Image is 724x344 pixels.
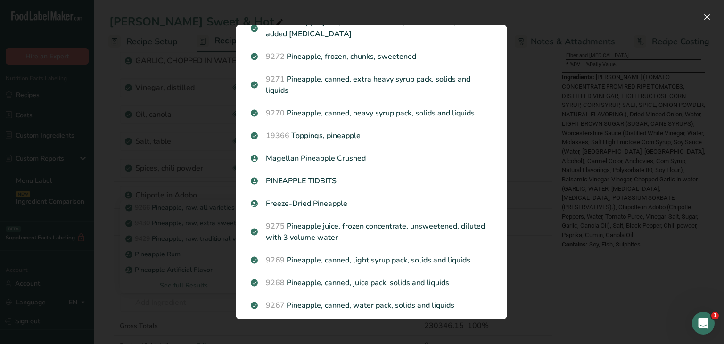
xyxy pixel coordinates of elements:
span: 19366 [266,131,289,141]
p: PINEAPPLE TIDBITS [251,175,492,187]
iframe: Intercom live chat [692,312,715,335]
p: Toppings, pineapple [251,130,492,141]
p: Magellan Pineapple Crushed [251,153,492,164]
p: Pineapple, canned, heavy syrup pack, solids and liquids [251,107,492,119]
p: Pineapple, canned, juice pack, solids and liquids [251,277,492,288]
span: 9269 [266,255,285,265]
span: 9268 [266,278,285,288]
span: 1 [711,312,719,319]
p: Pineapple, canned, light syrup pack, solids and liquids [251,254,492,266]
p: Pineapple juice, canned or bottled, unsweetened, without added [MEDICAL_DATA] [251,17,492,40]
span: 9272 [266,51,285,62]
p: Pineapple, canned, water pack, solids and liquids [251,300,492,311]
p: Pineapple juice, frozen concentrate, unsweetened, diluted with 3 volume water [251,221,492,243]
p: Pineapple, canned, extra heavy syrup pack, solids and liquids [251,74,492,96]
span: 9275 [266,221,285,231]
span: 9271 [266,74,285,84]
span: 9267 [266,300,285,311]
p: Pineapple, frozen, chunks, sweetened [251,51,492,62]
span: 9270 [266,108,285,118]
p: Freeze-Dried Pineapple [251,198,492,209]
